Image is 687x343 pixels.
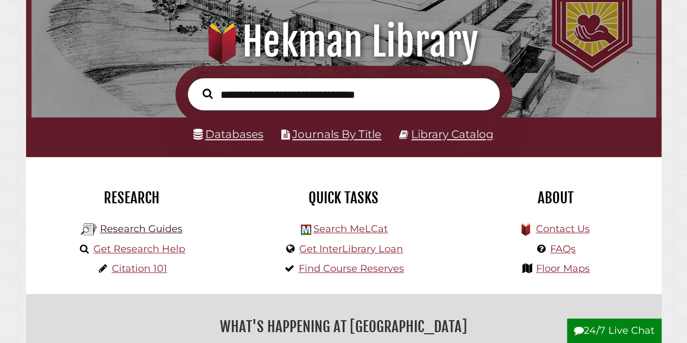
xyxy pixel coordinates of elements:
[536,263,590,275] a: Floor Maps
[411,127,494,141] a: Library Catalog
[203,88,213,99] i: Search
[550,243,576,255] a: FAQs
[34,189,230,207] h2: Research
[34,314,653,339] h2: What's Happening at [GEOGRAPHIC_DATA]
[299,263,404,275] a: Find Course Reserves
[292,127,381,141] a: Journals By Title
[458,189,653,207] h2: About
[246,189,442,207] h2: Quick Tasks
[535,223,589,235] a: Contact Us
[93,243,185,255] a: Get Research Help
[193,127,263,141] a: Databases
[81,221,97,238] img: Hekman Library Logo
[197,86,218,102] button: Search
[313,223,387,235] a: Search MeLCat
[100,223,182,235] a: Research Guides
[41,18,645,66] h1: Hekman Library
[299,243,403,255] a: Get InterLibrary Loan
[301,224,311,235] img: Hekman Library Logo
[112,263,167,275] a: Citation 101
